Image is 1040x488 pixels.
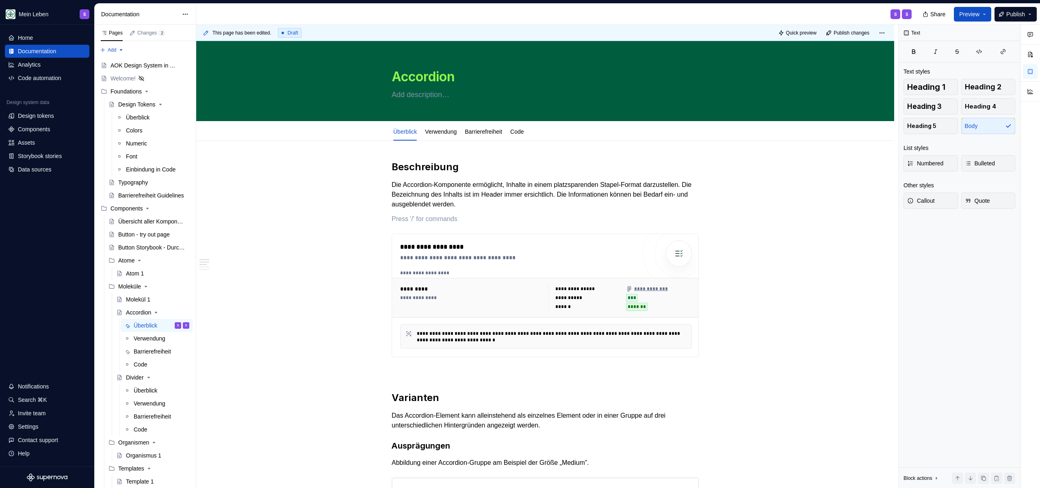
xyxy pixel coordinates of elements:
[907,83,945,91] span: Heading 1
[113,371,193,384] a: Divider
[392,440,699,451] h3: Ausprägungen
[18,409,45,417] div: Invite team
[903,79,958,95] button: Heading 1
[919,7,951,22] button: Share
[101,10,178,18] div: Documentation
[121,332,193,345] a: Verwendung
[392,458,699,468] p: Abbildung einer Accordion-Gruppe am Beispiel der Größe „Medium”.
[18,74,61,82] div: Code automation
[113,267,193,280] a: Atom 1
[994,7,1037,22] button: Publish
[126,152,137,160] div: Font
[134,412,171,421] div: Barrierefreiheit
[185,321,187,330] div: S
[18,139,35,147] div: Assets
[126,308,151,317] div: Accordion
[118,256,134,265] div: Atome
[113,306,193,319] a: Accordion
[121,410,193,423] a: Barrierefreiheit
[961,193,1016,209] button: Quote
[903,473,940,484] div: Block actions
[110,87,142,95] div: Foundations
[134,425,147,434] div: Code
[97,59,193,72] a: AOK Design System in Arbeit
[907,122,936,130] span: Heading 5
[18,34,33,42] div: Home
[121,319,193,332] a: ÜberblickSS
[18,47,56,55] div: Documentation
[823,27,873,39] button: Publish changes
[930,10,945,18] span: Share
[105,98,193,111] a: Design Tokens
[5,407,89,420] a: Invite team
[18,423,39,431] div: Settings
[126,139,147,147] div: Numeric
[776,27,820,39] button: Quick preview
[134,399,165,408] div: Verwendung
[390,123,420,140] div: Überblick
[6,9,15,19] img: df5db9ef-aba0-4771-bf51-9763b7497661.png
[954,7,991,22] button: Preview
[965,197,990,205] span: Quote
[18,449,30,458] div: Help
[121,423,193,436] a: Code
[110,74,136,82] div: Welcome!
[18,152,62,160] div: Storybook stories
[6,99,49,106] div: Design system data
[959,10,979,18] span: Preview
[5,72,89,85] a: Code automation
[105,176,193,189] a: Typography
[5,31,89,44] a: Home
[121,345,193,358] a: Barrierefreiheit
[965,83,1001,91] span: Heading 2
[5,136,89,149] a: Assets
[97,202,193,215] div: Components
[113,137,193,150] a: Numeric
[5,380,89,393] button: Notifications
[903,155,958,171] button: Numbered
[121,397,193,410] a: Verwendung
[134,321,157,330] div: Überblick
[158,30,165,36] span: 2
[390,67,697,87] textarea: Accordion
[18,382,49,390] div: Notifications
[786,30,817,36] span: Quick preview
[27,473,67,481] svg: Supernova Logo
[101,30,123,36] div: Pages
[105,254,193,267] div: Atome
[121,384,193,397] a: Überblick
[5,163,89,176] a: Data sources
[393,128,417,135] a: Überblick
[903,475,932,481] div: Block actions
[113,475,193,488] a: Template 1
[118,217,185,226] div: Übersicht aller Komponenten
[126,113,149,121] div: Überblick
[392,391,699,404] h2: Varianten
[288,30,298,36] span: Draft
[97,72,193,85] a: Welcome!
[5,420,89,433] a: Settings
[105,462,193,475] div: Templates
[18,125,50,133] div: Components
[118,438,149,447] div: Organismen
[5,45,89,58] a: Documentation
[212,30,271,36] span: This page has been edited.
[108,47,116,53] span: Add
[907,197,935,205] span: Callout
[392,180,699,209] p: Die Accordion-Komponente ermöglicht, Inhalte in einem platzsparenden Stapel-Format darzustellen. ...
[113,124,193,137] a: Colors
[5,123,89,136] a: Components
[118,243,185,252] div: Button Storybook - Durchstich!
[118,100,156,108] div: Design Tokens
[422,123,460,140] div: Verwendung
[134,386,157,395] div: Überblick
[126,269,144,278] div: Atom 1
[105,215,193,228] a: Übersicht aller Komponenten
[126,451,161,460] div: Organismus 1
[965,159,995,167] span: Bulleted
[97,85,193,98] div: Foundations
[105,436,193,449] div: Organismen
[126,126,142,134] div: Colors
[903,181,934,189] div: Other styles
[134,334,165,343] div: Verwendung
